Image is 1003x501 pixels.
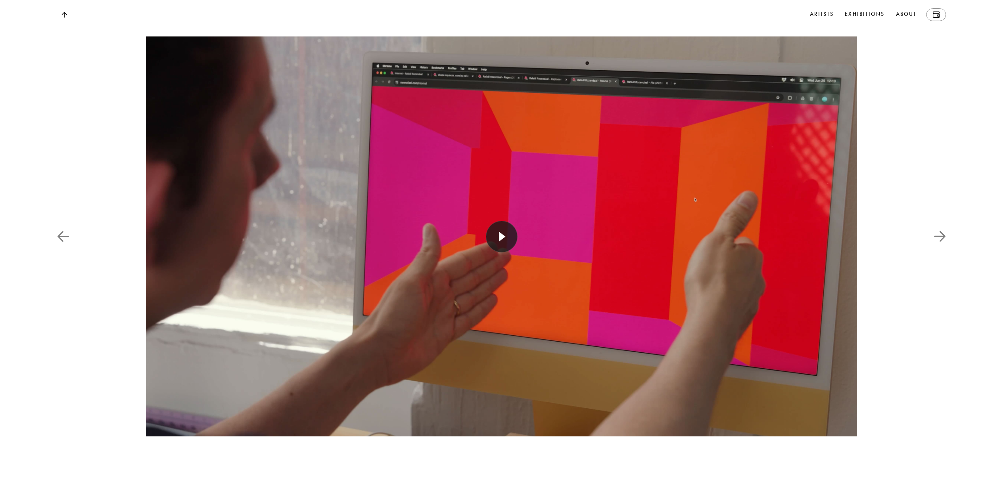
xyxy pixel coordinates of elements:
img: Wallet icon [932,11,940,18]
a: Artists [808,8,836,21]
img: Top [61,12,67,18]
a: Exhibitions [843,8,886,21]
a: About [894,8,919,21]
